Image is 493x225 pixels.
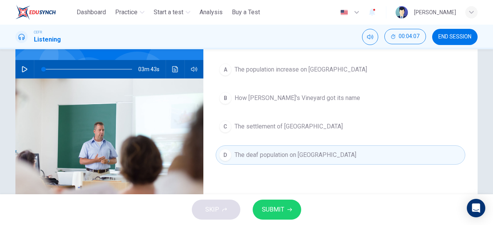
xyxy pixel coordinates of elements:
[396,6,408,18] img: Profile picture
[232,8,260,17] span: Buy a Test
[399,33,419,40] span: 00:04:07
[432,29,478,45] button: END SESSION
[15,5,74,20] a: ELTC logo
[216,88,465,108] button: BHow [PERSON_NAME]'s Vineyard got its name
[467,199,485,217] div: Open Intercom Messenger
[229,5,263,19] button: Buy a Test
[216,117,465,136] button: CThe settlement of [GEOGRAPHIC_DATA]
[151,5,193,19] button: Start a test
[438,34,471,40] span: END SESSION
[138,60,166,78] span: 03m 43s
[77,8,106,17] span: Dashboard
[34,35,61,44] h1: Listening
[262,204,284,215] span: SUBMIT
[34,30,42,35] span: CEFR
[219,63,231,76] div: A
[414,8,456,17] div: [PERSON_NAME]
[200,8,223,17] span: Analysis
[74,5,109,19] button: Dashboard
[196,5,226,19] button: Analysis
[235,150,356,160] span: The deaf population on [GEOGRAPHIC_DATA]
[235,93,360,103] span: How [PERSON_NAME]'s Vineyard got its name
[339,10,349,15] img: en
[219,120,231,133] div: C
[216,60,465,79] button: AThe population increase on [GEOGRAPHIC_DATA]
[216,145,465,165] button: DThe deaf population on [GEOGRAPHIC_DATA]
[384,29,426,45] div: Hide
[384,29,426,44] button: 00:04:07
[253,200,301,220] button: SUBMIT
[219,92,231,104] div: B
[15,5,56,20] img: ELTC logo
[235,65,367,74] span: The population increase on [GEOGRAPHIC_DATA]
[154,8,183,17] span: Start a test
[115,8,138,17] span: Practice
[362,29,378,45] div: Mute
[219,149,231,161] div: D
[169,60,181,78] button: Click to see the audio transcription
[112,5,148,19] button: Practice
[235,122,343,131] span: The settlement of [GEOGRAPHIC_DATA]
